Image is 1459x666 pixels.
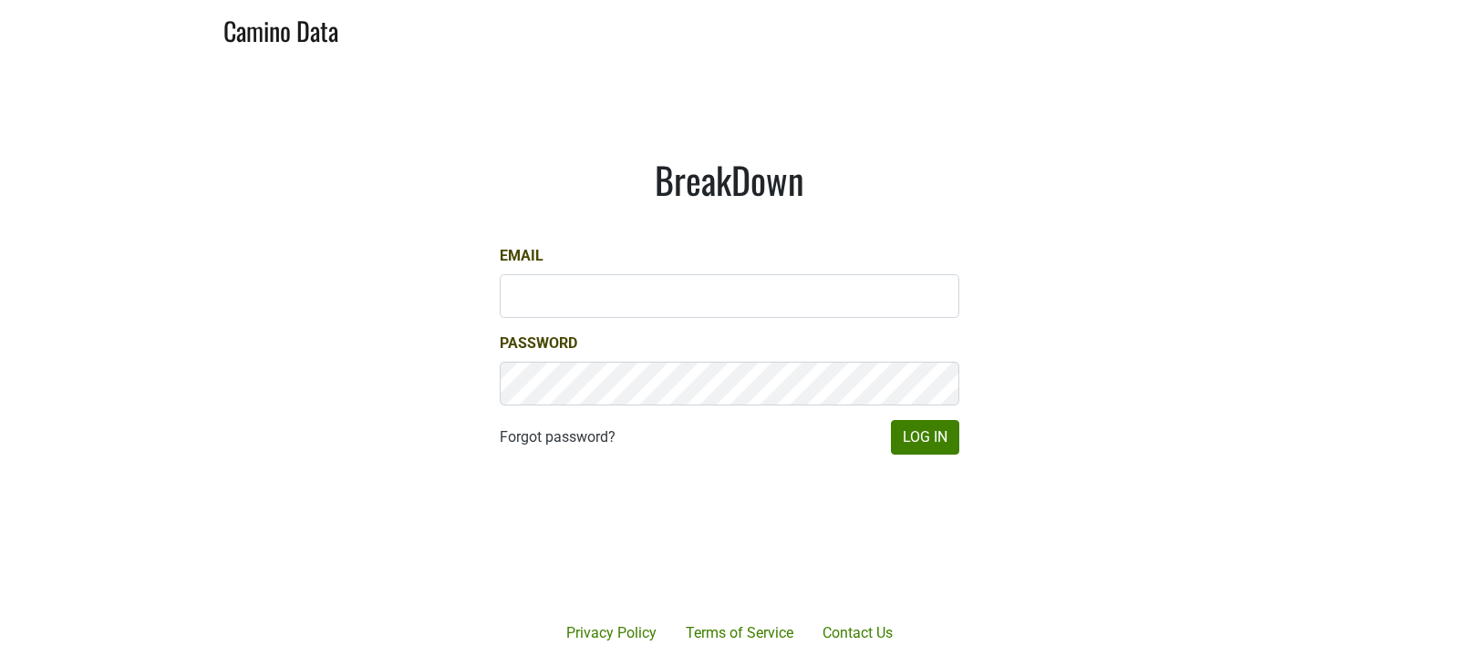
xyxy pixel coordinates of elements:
[552,615,671,651] a: Privacy Policy
[500,245,543,267] label: Email
[671,615,808,651] a: Terms of Service
[891,420,959,455] button: Log In
[223,7,338,50] a: Camino Data
[500,426,616,448] a: Forgot password?
[500,158,959,201] h1: BreakDown
[500,333,577,354] label: Password
[808,615,907,651] a: Contact Us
